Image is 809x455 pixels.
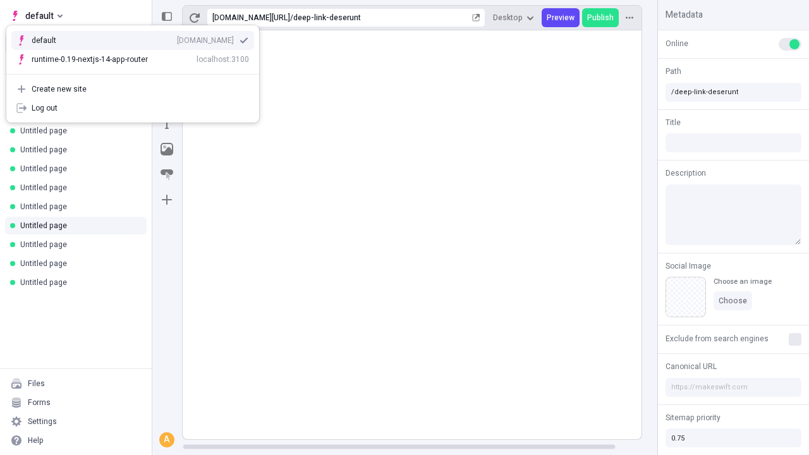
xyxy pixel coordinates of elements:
[20,258,137,269] div: Untitled page
[20,221,137,231] div: Untitled page
[20,240,137,250] div: Untitled page
[32,54,148,64] div: runtime-0.19-nextjs-14-app-router
[293,13,470,23] div: deep-link-deserunt
[20,126,137,136] div: Untitled page
[20,145,137,155] div: Untitled page
[155,163,178,186] button: Button
[5,6,68,25] button: Select site
[6,26,259,74] div: Suggestions
[25,8,54,23] span: default
[493,13,523,23] span: Desktop
[28,379,45,389] div: Files
[161,434,173,446] div: A
[582,8,619,27] button: Publish
[20,277,137,288] div: Untitled page
[488,8,539,27] button: Desktop
[714,277,772,286] div: Choose an image
[666,38,688,49] span: Online
[666,66,681,77] span: Path
[212,13,290,23] div: [URL][DOMAIN_NAME]
[547,13,575,23] span: Preview
[587,13,614,23] span: Publish
[20,164,137,174] div: Untitled page
[290,13,293,23] div: /
[666,412,721,423] span: Sitemap priority
[28,397,51,408] div: Forms
[666,333,769,344] span: Exclude from search engines
[28,416,57,427] div: Settings
[666,117,681,128] span: Title
[197,54,249,64] div: localhost:3100
[542,8,580,27] button: Preview
[32,35,76,45] div: default
[666,167,706,179] span: Description
[28,435,44,446] div: Help
[155,138,178,161] button: Image
[666,378,801,397] input: https://makeswift.com
[666,361,717,372] span: Canonical URL
[20,202,137,212] div: Untitled page
[719,296,747,306] span: Choose
[177,35,234,45] div: [DOMAIN_NAME]
[155,112,178,135] button: Text
[666,260,711,272] span: Social Image
[714,291,752,310] button: Choose
[20,183,137,193] div: Untitled page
